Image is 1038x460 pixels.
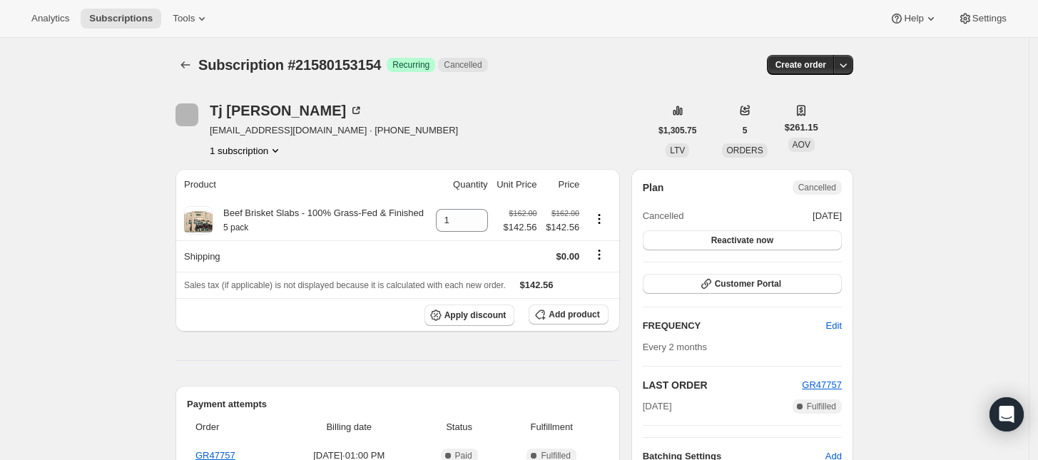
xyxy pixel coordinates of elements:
[588,211,611,227] button: Product actions
[989,397,1024,431] div: Open Intercom Messenger
[529,305,608,324] button: Add product
[431,169,492,200] th: Quantity
[785,121,818,135] span: $261.15
[210,143,283,158] button: Product actions
[818,315,850,337] button: Edit
[658,125,696,136] span: $1,305.75
[424,305,515,326] button: Apply discount
[283,420,415,434] span: Billing date
[643,399,672,414] span: [DATE]
[826,319,842,333] span: Edit
[715,278,781,290] span: Customer Portal
[650,121,705,140] button: $1,305.75
[175,103,198,126] span: Tj Schoenborn
[541,169,584,200] th: Price
[175,55,195,75] button: Subscriptions
[711,235,773,246] span: Reactivate now
[743,125,748,136] span: 5
[793,140,810,150] span: AOV
[210,103,363,118] div: Tj [PERSON_NAME]
[184,280,506,290] span: Sales tax (if applicable) is not displayed because it is calculated with each new order.
[444,59,482,71] span: Cancelled
[504,420,600,434] span: Fulfillment
[802,378,842,392] button: GR47757
[643,342,707,352] span: Every 2 months
[551,209,579,218] small: $162.00
[175,169,431,200] th: Product
[23,9,78,29] button: Analytics
[198,57,381,73] span: Subscription #21580153154
[392,59,429,71] span: Recurring
[643,180,664,195] h2: Plan
[520,280,554,290] span: $142.56
[173,13,195,24] span: Tools
[643,230,842,250] button: Reactivate now
[726,145,763,155] span: ORDERS
[556,251,580,262] span: $0.00
[164,9,218,29] button: Tools
[223,223,248,232] small: 5 pack
[184,206,213,235] img: product img
[81,9,161,29] button: Subscriptions
[904,13,923,24] span: Help
[881,9,946,29] button: Help
[175,240,431,272] th: Shipping
[213,206,424,235] div: Beef Brisket Slabs - 100% Grass-Fed & Finished
[643,378,803,392] h2: LAST ORDER
[187,397,609,412] h2: Payment attempts
[813,209,842,223] span: [DATE]
[807,401,836,412] span: Fulfilled
[31,13,69,24] span: Analytics
[670,145,685,155] span: LTV
[775,59,826,71] span: Create order
[444,310,507,321] span: Apply discount
[504,220,537,235] span: $142.56
[89,13,153,24] span: Subscriptions
[950,9,1015,29] button: Settings
[549,309,599,320] span: Add product
[187,412,279,443] th: Order
[972,13,1007,24] span: Settings
[210,123,458,138] span: [EMAIL_ADDRESS][DOMAIN_NAME] · [PHONE_NUMBER]
[798,182,836,193] span: Cancelled
[643,274,842,294] button: Customer Portal
[767,55,835,75] button: Create order
[546,220,580,235] span: $142.56
[643,209,684,223] span: Cancelled
[734,121,756,140] button: 5
[802,379,842,390] a: GR47757
[424,420,495,434] span: Status
[492,169,541,200] th: Unit Price
[643,319,826,333] h2: FREQUENCY
[509,209,536,218] small: $162.00
[588,247,611,262] button: Shipping actions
